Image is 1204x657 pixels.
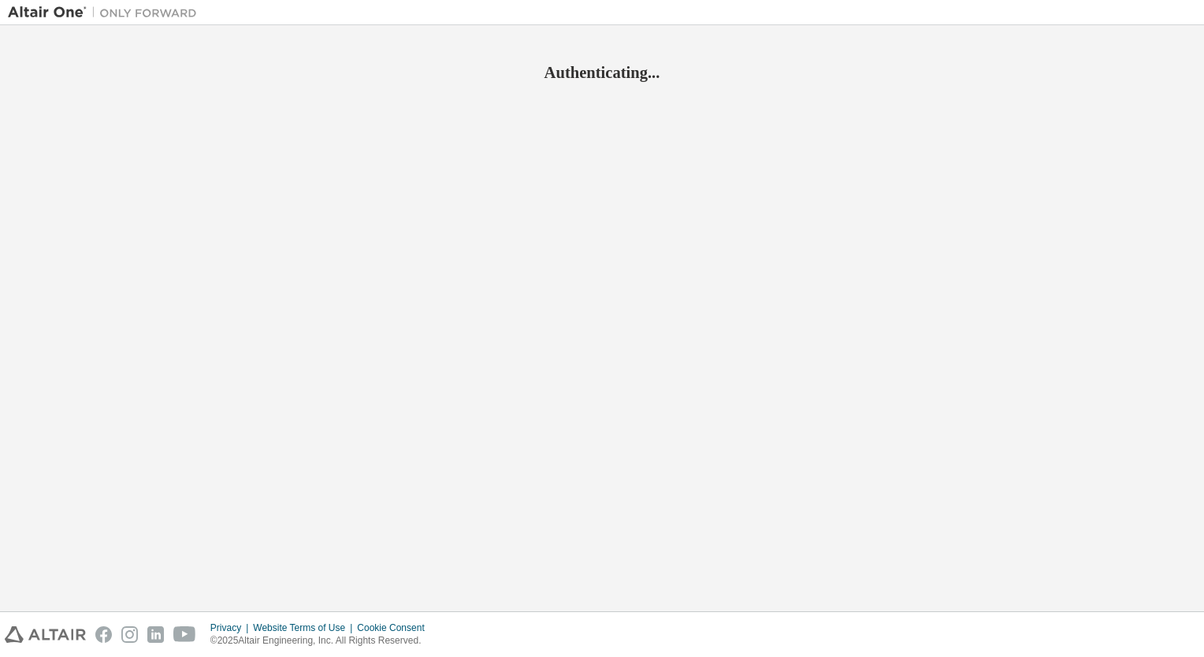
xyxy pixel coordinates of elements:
[8,5,205,20] img: Altair One
[121,626,138,643] img: instagram.svg
[210,634,434,648] p: © 2025 Altair Engineering, Inc. All Rights Reserved.
[357,622,433,634] div: Cookie Consent
[95,626,112,643] img: facebook.svg
[253,622,357,634] div: Website Terms of Use
[147,626,164,643] img: linkedin.svg
[5,626,86,643] img: altair_logo.svg
[210,622,253,634] div: Privacy
[173,626,196,643] img: youtube.svg
[8,62,1196,83] h2: Authenticating...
